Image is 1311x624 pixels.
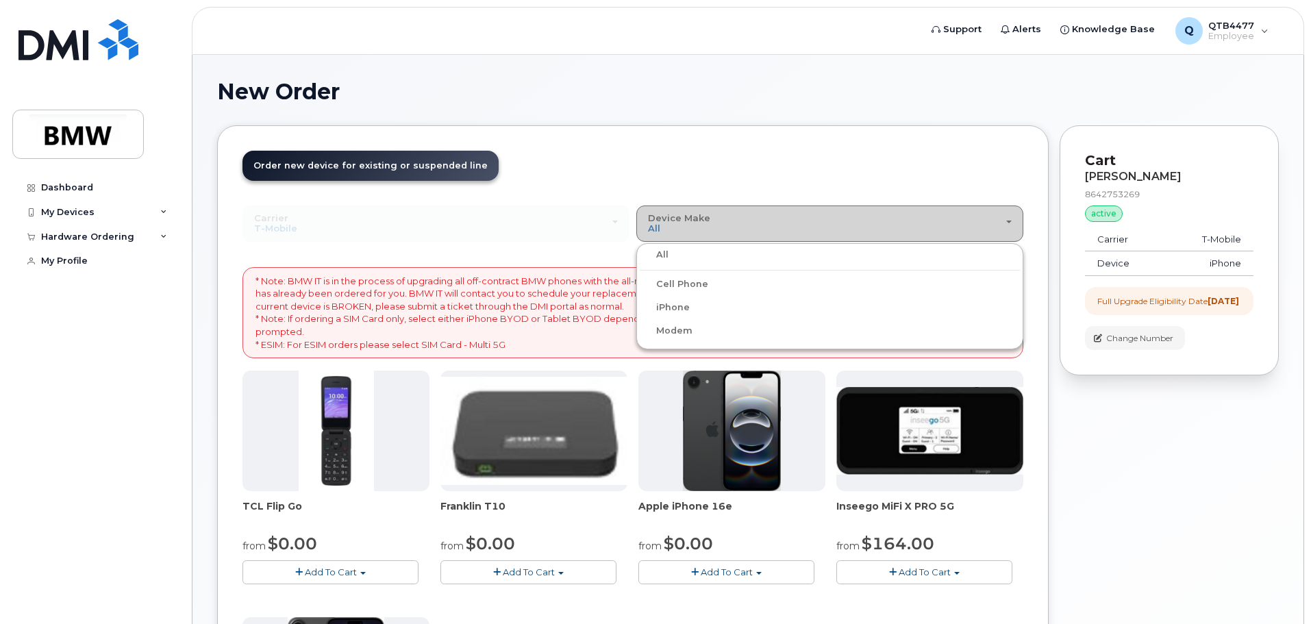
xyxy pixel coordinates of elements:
[1106,332,1173,345] span: Change Number
[242,540,266,552] small: from
[1085,326,1185,350] button: Change Number
[1085,171,1253,183] div: [PERSON_NAME]
[440,377,627,485] img: t10.jpg
[836,560,1012,584] button: Add To Cart
[862,534,934,553] span: $164.00
[1208,296,1239,306] strong: [DATE]
[255,275,1010,351] p: * Note: BMW IT is in the process of upgrading all off-contract BMW phones with the all-new iPhone...
[683,371,782,491] img: iphone16e.png
[701,566,753,577] span: Add To Cart
[242,560,419,584] button: Add To Cart
[664,534,713,553] span: $0.00
[836,499,1023,527] div: Inseego MiFi X PRO 5G
[836,387,1023,475] img: cut_small_inseego_5G.jpg
[466,534,515,553] span: $0.00
[1097,295,1239,307] div: Full Upgrade Eligibility Date
[217,79,1279,103] h1: New Order
[1251,564,1301,614] iframe: Messenger Launcher
[299,371,374,491] img: TCL_FLIP_MODE.jpg
[503,566,555,577] span: Add To Cart
[1085,251,1164,276] td: Device
[899,566,951,577] span: Add To Cart
[640,247,669,263] label: All
[640,299,690,316] label: iPhone
[1085,205,1123,222] div: active
[638,499,825,527] div: Apple iPhone 16e
[440,540,464,552] small: from
[242,499,429,527] div: TCL Flip Go
[1085,227,1164,252] td: Carrier
[1085,188,1253,200] div: 8642753269
[1164,227,1253,252] td: T-Mobile
[640,323,692,339] label: Modem
[648,223,660,234] span: All
[636,205,1023,241] button: Device Make All
[1085,151,1253,171] p: Cart
[305,566,357,577] span: Add To Cart
[640,276,708,292] label: Cell Phone
[253,160,488,171] span: Order new device for existing or suspended line
[440,499,627,527] div: Franklin T10
[1164,251,1253,276] td: iPhone
[836,540,860,552] small: from
[638,560,814,584] button: Add To Cart
[638,540,662,552] small: from
[440,560,616,584] button: Add To Cart
[268,534,317,553] span: $0.00
[648,212,710,223] span: Device Make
